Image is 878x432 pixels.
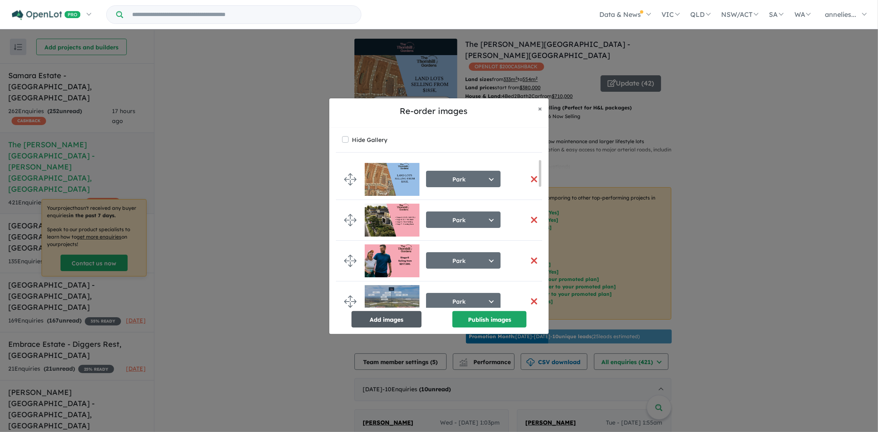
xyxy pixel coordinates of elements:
button: Add images [352,311,422,327]
label: Hide Gallery [352,134,387,146]
button: Park [426,293,501,309]
button: Publish images [452,311,526,327]
img: The%20Thornhill%20Gardens%20Estate%20-%20Thornhill%20Park___1737676328.jpg [365,285,419,318]
button: Park [426,211,501,228]
img: The%20Thornhill%20Gardens%20Estate%20-%20Thornhill%20Park___1752551556.jpg [365,204,419,237]
img: Openlot PRO Logo White [12,10,81,20]
img: drag.svg [344,295,356,308]
h5: Re-order images [336,105,531,117]
img: The%20Thornhill%20Gardens%20Estate%20-%20Thornhill%20Park___1752551555.jpg [365,244,419,277]
input: Try estate name, suburb, builder or developer [125,6,359,23]
img: drag.svg [344,173,356,186]
span: annelies... [825,10,856,19]
img: drag.svg [344,214,356,226]
img: drag.svg [344,255,356,267]
span: × [538,104,542,113]
button: Park [426,252,501,269]
button: Park [426,171,501,187]
img: The%20Thornhill%20Gardens%20Estate%20-%20Thornhill%20Park___1748905752.jpg [365,163,419,196]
